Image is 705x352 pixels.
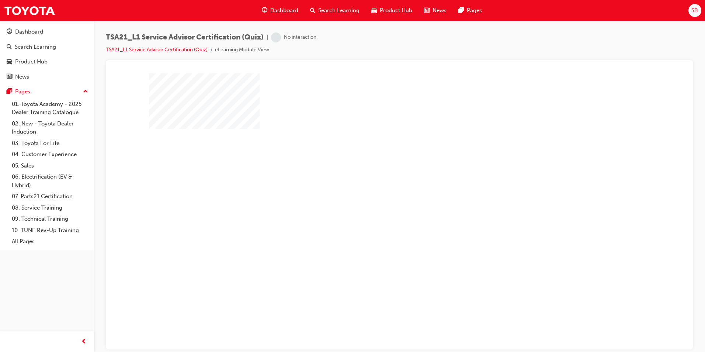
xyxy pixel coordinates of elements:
[15,58,48,66] div: Product Hub
[81,337,87,346] span: prev-icon
[106,46,208,53] a: TSA21_L1 Service Advisor Certification (Quiz)
[318,6,360,15] span: Search Learning
[304,3,365,18] a: search-iconSearch Learning
[267,33,268,42] span: |
[691,6,698,15] span: SB
[458,6,464,15] span: pages-icon
[9,160,91,172] a: 05. Sales
[262,6,267,15] span: guage-icon
[380,6,412,15] span: Product Hub
[7,44,12,51] span: search-icon
[3,25,91,39] a: Dashboard
[310,6,315,15] span: search-icon
[271,32,281,42] span: learningRecordVerb_NONE-icon
[15,43,56,51] div: Search Learning
[467,6,482,15] span: Pages
[9,191,91,202] a: 07. Parts21 Certification
[452,3,488,18] a: pages-iconPages
[9,149,91,160] a: 04. Customer Experience
[9,213,91,225] a: 09. Technical Training
[9,171,91,191] a: 06. Electrification (EV & Hybrid)
[270,6,298,15] span: Dashboard
[9,99,91,118] a: 01. Toyota Academy - 2025 Dealer Training Catalogue
[256,3,304,18] a: guage-iconDashboard
[106,33,264,42] span: TSA21_L1 Service Advisor Certification (Quiz)
[9,202,91,214] a: 08. Service Training
[215,46,269,54] li: eLearning Module View
[418,3,452,18] a: news-iconNews
[371,6,377,15] span: car-icon
[688,4,701,17] button: SB
[3,85,91,99] button: Pages
[365,3,418,18] a: car-iconProduct Hub
[15,87,30,96] div: Pages
[15,73,29,81] div: News
[83,87,88,97] span: up-icon
[3,70,91,84] a: News
[7,59,12,65] span: car-icon
[3,24,91,85] button: DashboardSearch LearningProduct HubNews
[4,2,55,19] img: Trak
[7,89,12,95] span: pages-icon
[433,6,447,15] span: News
[9,225,91,236] a: 10. TUNE Rev-Up Training
[9,118,91,138] a: 02. New - Toyota Dealer Induction
[7,74,12,80] span: news-icon
[3,40,91,54] a: Search Learning
[7,29,12,35] span: guage-icon
[15,28,43,36] div: Dashboard
[284,34,316,41] div: No interaction
[9,236,91,247] a: All Pages
[3,55,91,69] a: Product Hub
[9,138,91,149] a: 03. Toyota For Life
[424,6,430,15] span: news-icon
